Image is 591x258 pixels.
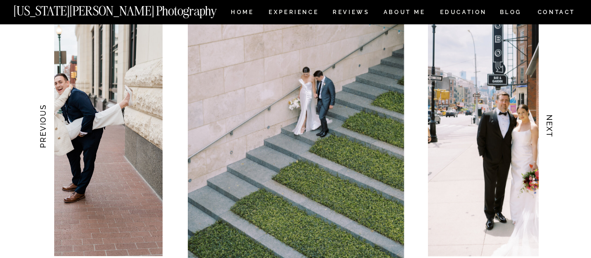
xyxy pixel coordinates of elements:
[14,5,248,13] a: [US_STATE][PERSON_NAME] Photography
[229,9,256,17] a: HOME
[499,9,522,17] a: BLOG
[439,9,488,17] a: EDUCATION
[544,97,554,156] h3: NEXT
[269,9,318,17] a: Experience
[37,97,47,156] h3: PREVIOUS
[537,7,576,17] a: CONTACT
[383,9,426,17] a: ABOUT ME
[333,9,368,17] a: REVIEWS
